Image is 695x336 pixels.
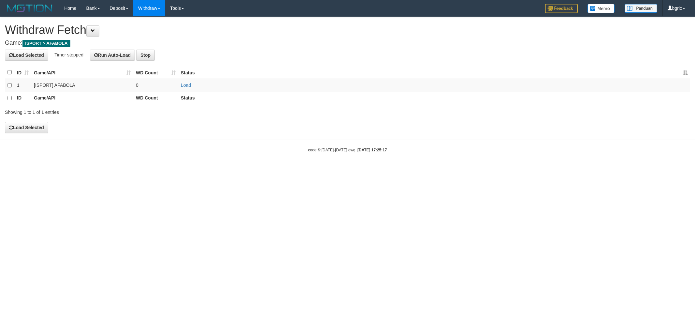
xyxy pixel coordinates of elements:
[178,92,690,104] th: Status
[14,79,31,92] td: 1
[5,50,48,61] button: Load Selected
[5,3,54,13] img: MOTION_logo.png
[136,50,155,61] button: Stop
[31,79,133,92] td: [ISPORT] AFABOLA
[178,66,690,79] th: Status: activate to sort column descending
[136,83,138,88] span: 0
[90,50,135,61] button: Run Auto-Load
[14,92,31,104] th: ID
[5,40,690,46] h4: Game:
[5,106,285,115] div: Showing 1 to 1 of 1 entries
[308,148,387,152] small: code © [DATE]-[DATE] dwg |
[587,4,615,13] img: Button%20Memo.svg
[133,66,178,79] th: WD Count: activate to sort column ascending
[31,92,133,104] th: Game/API
[5,23,690,37] h1: Withdraw Fetch
[181,83,191,88] a: Load
[14,66,31,79] th: ID: activate to sort column ascending
[357,148,387,152] strong: [DATE] 17:25:17
[54,52,83,57] span: Timer stopped
[31,66,133,79] th: Game/API: activate to sort column ascending
[5,122,48,133] button: Load Selected
[545,4,578,13] img: Feedback.jpg
[22,40,70,47] span: ISPORT > AFABOLA
[625,4,657,13] img: panduan.png
[133,92,178,104] th: WD Count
